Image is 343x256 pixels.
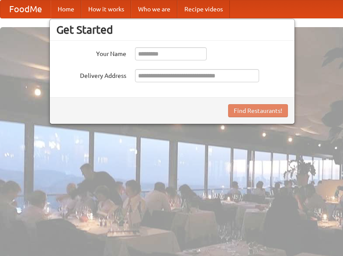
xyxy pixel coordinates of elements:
[56,23,288,36] h3: Get Started
[177,0,230,18] a: Recipe videos
[56,69,126,80] label: Delivery Address
[0,0,51,18] a: FoodMe
[56,47,126,58] label: Your Name
[51,0,81,18] a: Home
[81,0,131,18] a: How it works
[131,0,177,18] a: Who we are
[228,104,288,117] button: Find Restaurants!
